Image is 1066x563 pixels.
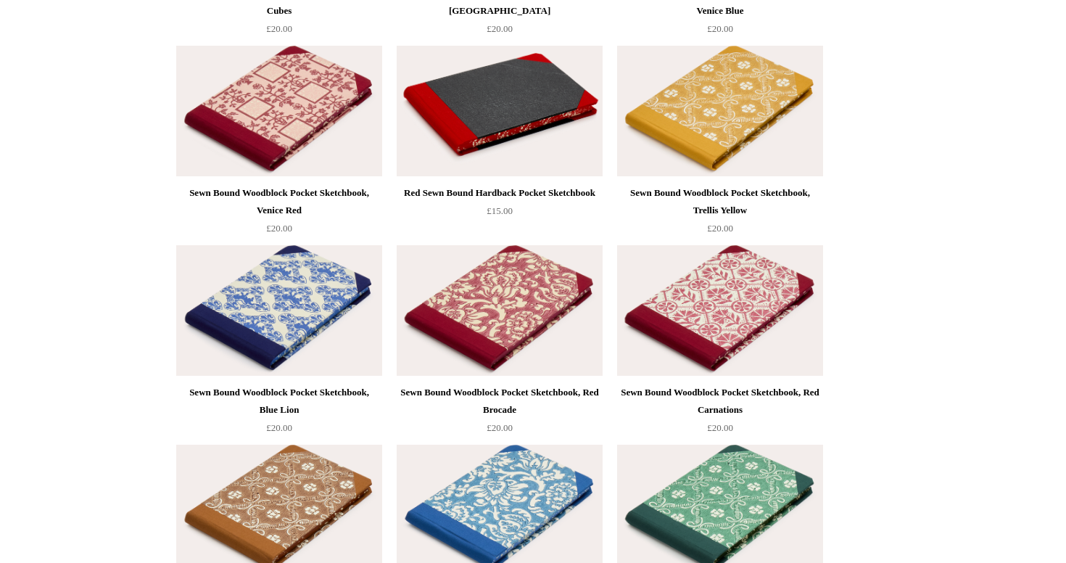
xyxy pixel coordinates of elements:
span: £20.00 [707,23,733,34]
div: Sewn Bound Woodblock Pocket Sketchbook, Venice Red [180,184,379,219]
a: Sewn Bound Woodblock Pocket Sketchbook, Venice Red Sewn Bound Woodblock Pocket Sketchbook, Venice... [176,46,382,176]
a: Sewn Bound Woodblock Pocket Sketchbook, Trellis Yellow £20.00 [617,184,823,244]
span: £20.00 [266,23,292,34]
span: £20.00 [707,223,733,234]
span: £20.00 [487,23,513,34]
img: Sewn Bound Woodblock Pocket Sketchbook, Blue Lion [176,245,382,376]
a: Red Sewn Bound Hardback Pocket Sketchbook Red Sewn Bound Hardback Pocket Sketchbook [397,46,603,176]
a: Sewn Bound Woodblock Pocket Sketchbook, Red Carnations Sewn Bound Woodblock Pocket Sketchbook, Re... [617,245,823,376]
a: Sewn Bound Woodblock Pocket Sketchbook, Red Brocade £20.00 [397,384,603,443]
a: Sewn Bound Woodblock Pocket Sketchbook, Venice Red £20.00 [176,184,382,244]
a: Sewn Bound Woodblock Pocket Sketchbook, Red Brocade Sewn Bound Woodblock Pocket Sketchbook, Red B... [397,245,603,376]
img: Sewn Bound Woodblock Pocket Sketchbook, Trellis Yellow [617,46,823,176]
a: Sewn Bound Woodblock Pocket Sketchbook, Blue Lion £20.00 [176,384,382,443]
span: £20.00 [487,422,513,433]
span: £20.00 [266,422,292,433]
span: £20.00 [707,422,733,433]
span: £15.00 [487,205,513,216]
div: Sewn Bound Woodblock Pocket Sketchbook, Trellis Yellow [621,184,819,219]
div: Sewn Bound Woodblock Pocket Sketchbook, Blue Lion [180,384,379,419]
div: Sewn Bound Woodblock Pocket Sketchbook, Red Carnations [621,384,819,419]
a: Red Sewn Bound Hardback Pocket Sketchbook £15.00 [397,184,603,244]
a: Sewn Bound Woodblock Pocket Sketchbook, Trellis Yellow Sewn Bound Woodblock Pocket Sketchbook, Tr... [617,46,823,176]
img: Sewn Bound Woodblock Pocket Sketchbook, Venice Red [176,46,382,176]
img: Red Sewn Bound Hardback Pocket Sketchbook [397,46,603,176]
img: Sewn Bound Woodblock Pocket Sketchbook, Red Brocade [397,245,603,376]
a: Sewn Bound Woodblock Pocket Sketchbook, Red Carnations £20.00 [617,384,823,443]
a: Sewn Bound Woodblock Pocket Sketchbook, Blue Lion Sewn Bound Woodblock Pocket Sketchbook, Blue Lion [176,245,382,376]
div: Sewn Bound Woodblock Pocket Sketchbook, Red Brocade [400,384,599,419]
span: £20.00 [266,223,292,234]
img: Sewn Bound Woodblock Pocket Sketchbook, Red Carnations [617,245,823,376]
div: Red Sewn Bound Hardback Pocket Sketchbook [400,184,599,202]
